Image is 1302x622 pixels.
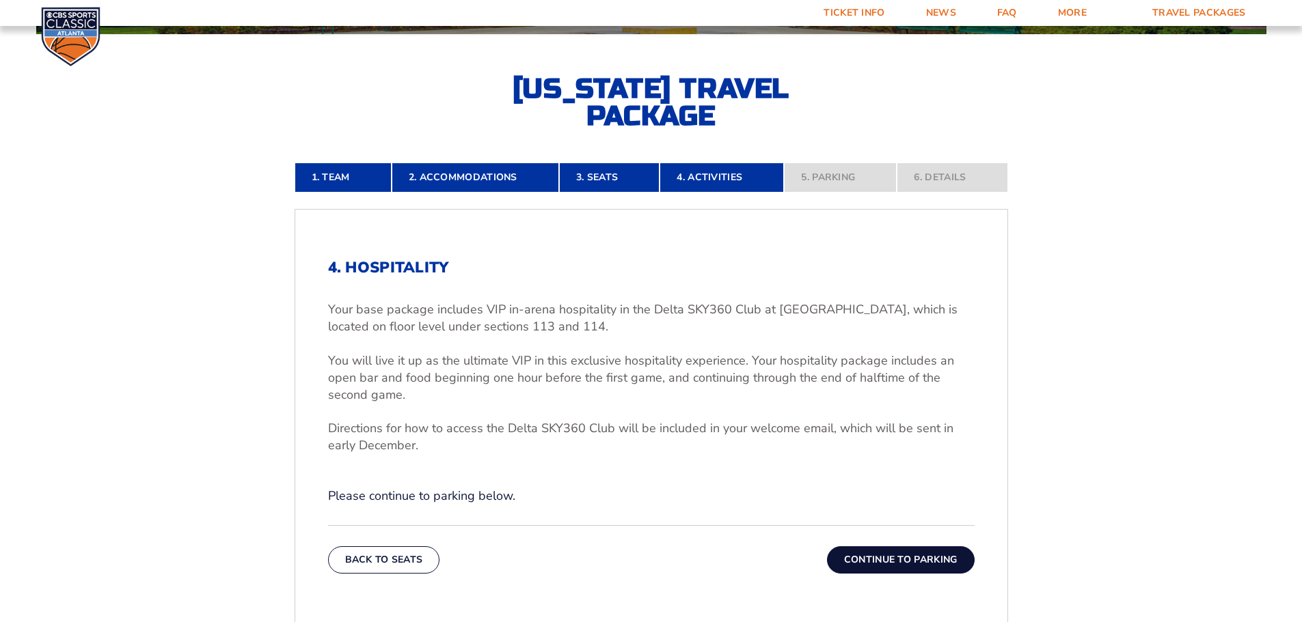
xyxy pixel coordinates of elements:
[295,162,392,193] a: 1. Team
[501,75,802,130] h2: [US_STATE] Travel Package
[559,162,660,193] a: 3. Seats
[328,259,975,277] h2: 4. Hospitality
[328,420,975,454] p: Directions for how to access the Delta SKY360 Club will be included in your welcome email, which ...
[328,546,440,574] button: Back To Seats
[41,7,100,66] img: CBS Sports Classic
[328,487,975,505] p: Please continue to parking below.
[328,301,975,335] p: Your base package includes VIP in-arena hospitality in the Delta SKY360 Club at [GEOGRAPHIC_DATA]...
[827,546,975,574] button: Continue To Parking
[392,162,559,193] a: 2. Accommodations
[328,352,975,404] p: You will live it up as the ultimate VIP in this exclusive hospitality experience. Your hospitalit...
